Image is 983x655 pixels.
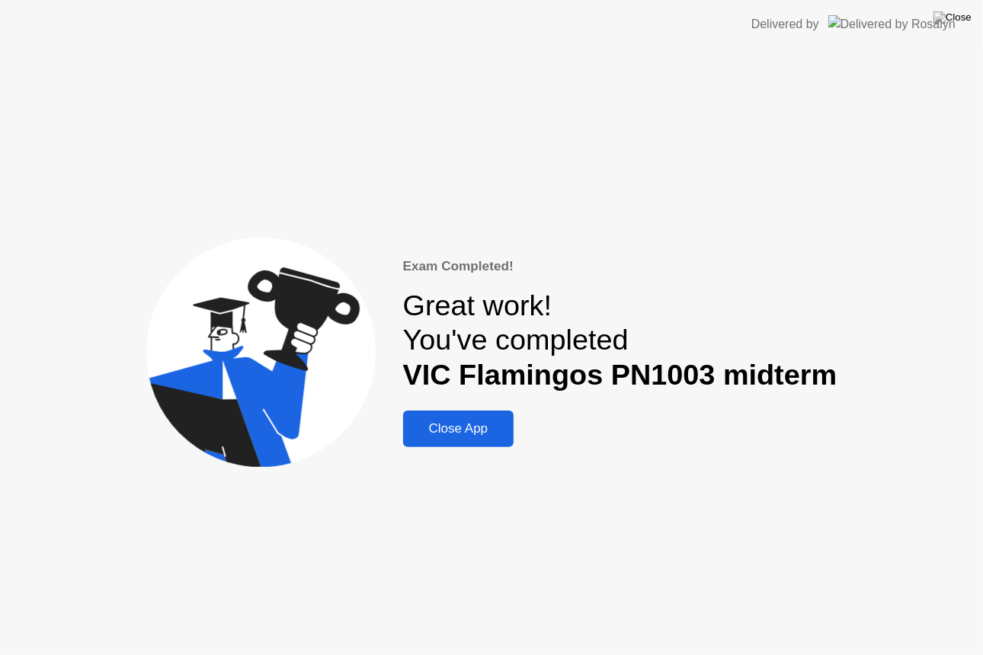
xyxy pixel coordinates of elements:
[408,421,510,436] div: Close App
[933,11,972,24] img: Close
[403,257,837,276] div: Exam Completed!
[403,289,837,392] div: Great work! You've completed
[403,359,837,391] b: VIC Flamingos PN1003 midterm
[751,15,819,34] div: Delivered by
[403,411,514,447] button: Close App
[828,15,956,33] img: Delivered by Rosalyn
